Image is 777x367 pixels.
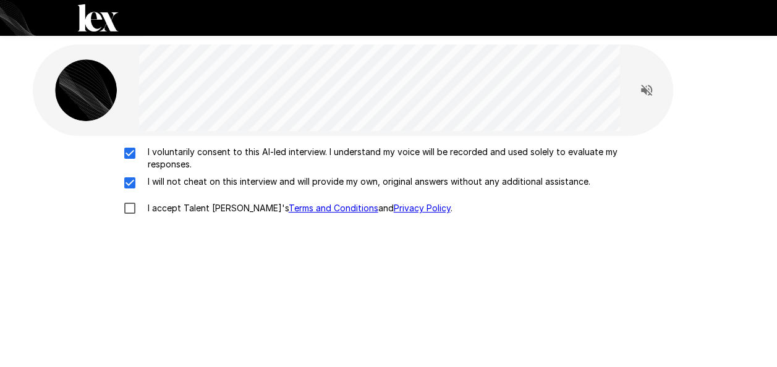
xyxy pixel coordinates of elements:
img: lex_avatar2.png [55,59,117,121]
a: Privacy Policy [394,203,451,213]
p: I will not cheat on this interview and will provide my own, original answers without any addition... [143,175,590,188]
p: I accept Talent [PERSON_NAME]'s and . [143,202,452,214]
p: I voluntarily consent to this AI-led interview. I understand my voice will be recorded and used s... [143,146,661,171]
a: Terms and Conditions [289,203,378,213]
button: Read questions aloud [634,78,659,103]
